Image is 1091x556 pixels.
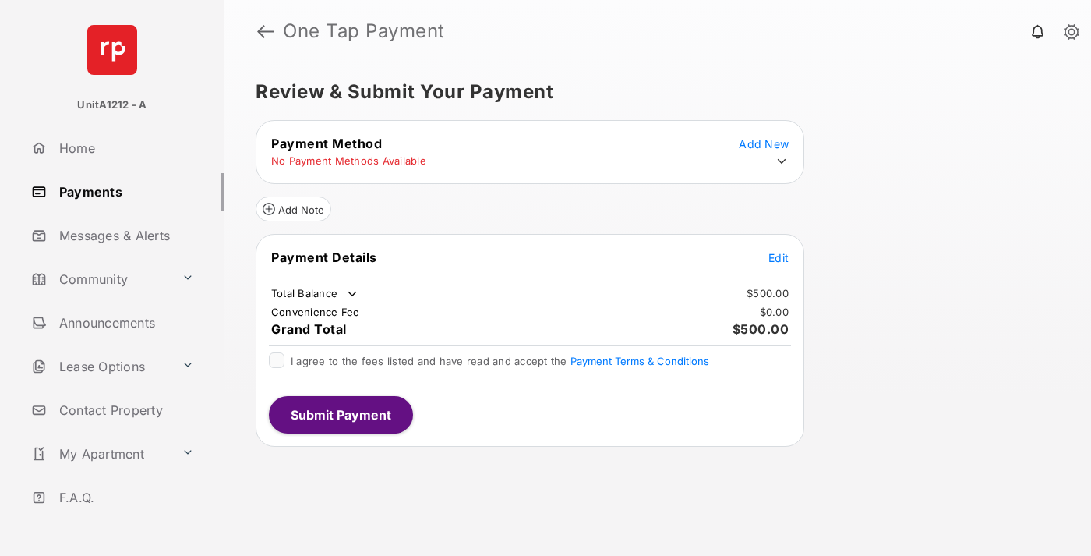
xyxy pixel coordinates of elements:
button: Add Note [256,197,331,221]
button: Add New [739,136,789,151]
td: Total Balance [270,286,360,302]
span: Grand Total [271,321,347,337]
td: No Payment Methods Available [270,154,427,168]
a: F.A.Q. [25,479,224,516]
a: Announcements [25,304,224,342]
td: $500.00 [746,286,789,300]
a: Lease Options [25,348,175,385]
a: Community [25,260,175,298]
span: $500.00 [733,321,789,337]
a: Payments [25,173,224,211]
span: Edit [768,251,789,264]
a: Messages & Alerts [25,217,224,254]
td: Convenience Fee [270,305,361,319]
span: Payment Method [271,136,382,151]
td: $0.00 [759,305,789,319]
span: Add New [739,137,789,151]
h5: Review & Submit Your Payment [256,83,1047,101]
a: My Apartment [25,435,175,473]
img: svg+xml;base64,PHN2ZyB4bWxucz0iaHR0cDovL3d3dy53My5vcmcvMjAwMC9zdmciIHdpZHRoPSI2NCIgaGVpZ2h0PSI2NC... [87,25,137,75]
span: I agree to the fees listed and have read and accept the [291,355,709,367]
span: Payment Details [271,250,377,265]
button: I agree to the fees listed and have read and accept the [570,355,709,367]
button: Edit [768,250,789,265]
button: Submit Payment [269,396,413,434]
p: UnitA1212 - A [77,97,147,113]
strong: One Tap Payment [283,22,445,41]
a: Home [25,129,224,167]
a: Contact Property [25,391,224,429]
